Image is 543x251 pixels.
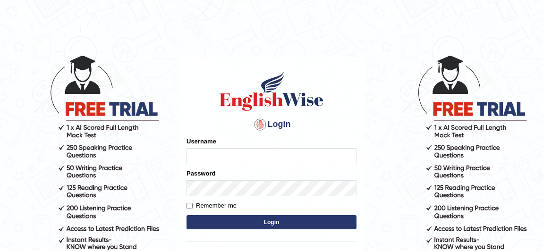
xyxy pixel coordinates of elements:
[187,137,216,146] label: Username
[187,203,193,209] input: Remember me
[187,215,356,229] button: Login
[218,70,325,112] img: Logo of English Wise sign in for intelligent practice with AI
[187,169,215,178] label: Password
[187,117,356,132] h4: Login
[187,201,237,210] label: Remember me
